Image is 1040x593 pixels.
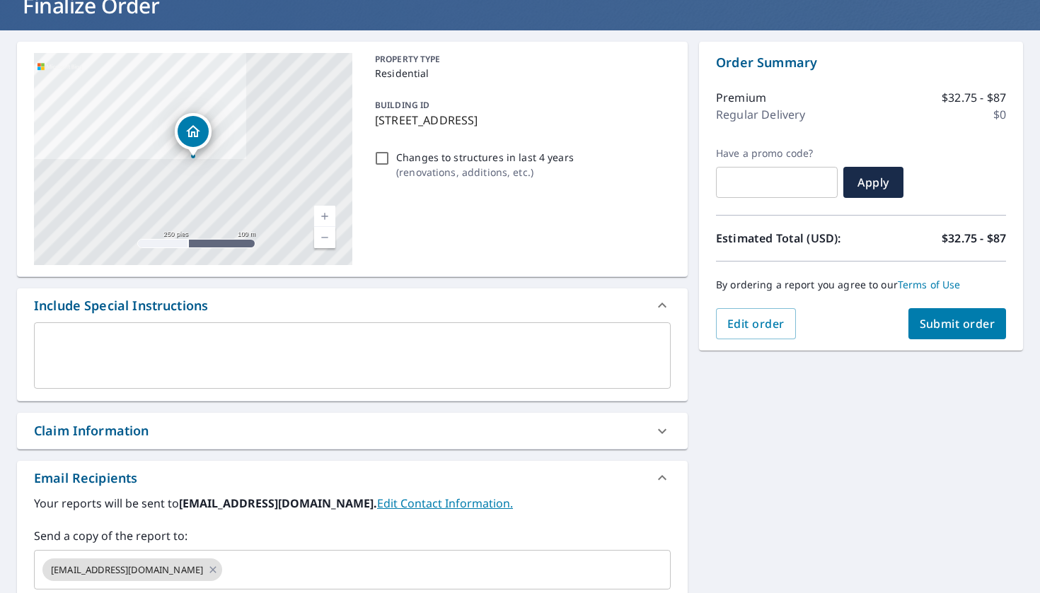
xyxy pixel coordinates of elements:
div: Email Recipients [34,469,137,488]
p: By ordering a report you agree to our [716,278,1006,291]
span: Edit order [727,316,785,331]
p: $0 [993,106,1006,123]
a: EditContactInfo [377,495,513,511]
button: Apply [843,167,903,198]
p: Regular Delivery [716,106,805,123]
button: Submit order [908,308,1007,339]
div: Include Special Instructions [17,288,688,322]
div: Email Recipients [17,461,688,495]
div: Claim Information [17,413,688,449]
span: [EMAIL_ADDRESS][DOMAIN_NAME] [42,563,212,577]
div: Claim Information [34,421,149,440]
p: Order Summary [716,53,1006,72]
label: Send a copy of the report to: [34,527,671,544]
p: PROPERTY TYPE [375,53,665,66]
p: Residential [375,66,665,81]
p: ( renovations, additions, etc. ) [396,165,574,180]
button: Edit order [716,308,796,339]
a: Terms of Use [898,278,961,291]
div: Include Special Instructions [34,296,208,315]
p: [STREET_ADDRESS] [375,112,665,129]
span: Apply [855,175,892,190]
b: [EMAIL_ADDRESS][DOMAIN_NAME]. [179,495,377,511]
label: Have a promo code? [716,147,838,160]
label: Your reports will be sent to [34,495,671,512]
a: Nivel actual 17, alejar [314,227,335,248]
p: Estimated Total (USD): [716,230,861,247]
p: $32.75 - $87 [942,89,1006,106]
div: [EMAIL_ADDRESS][DOMAIN_NAME] [42,558,222,581]
p: BUILDING ID [375,99,429,111]
p: Premium [716,89,766,106]
p: Changes to structures in last 4 years [396,150,574,165]
span: Submit order [920,316,995,331]
a: Nivel actual 17, ampliar [314,206,335,227]
div: Dropped pin, building 1, Residential property, 19340 NW 46th Ave Miami Gardens, FL 33055 [175,113,212,157]
p: $32.75 - $87 [942,230,1006,247]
